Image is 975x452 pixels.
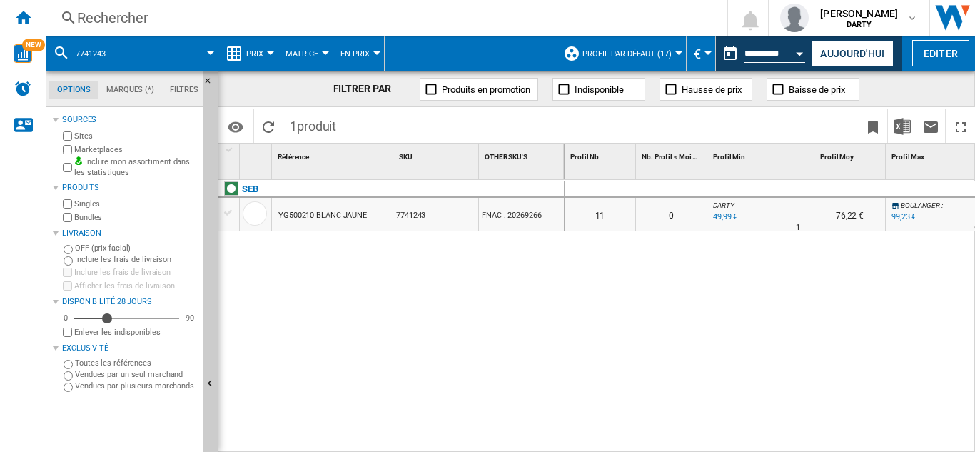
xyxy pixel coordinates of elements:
div: Profil Nb Sort None [567,144,635,166]
button: md-calendar [716,39,744,68]
div: Sort None [275,144,393,166]
div: Sources [62,114,198,126]
div: 0 [636,198,707,231]
div: Profil par défaut (17) [563,36,679,71]
div: 0 [60,313,71,323]
input: Sites [63,131,72,141]
div: Sort None [396,144,478,166]
span: 7741243 [76,49,106,59]
span: SKU [399,153,413,161]
div: Ce rapport est basé sur une date antérieure à celle d'aujourd'hui. [716,36,808,71]
button: Créer un favoris [859,109,887,143]
label: Vendues par plusieurs marchands [75,381,198,391]
input: Inclure les frais de livraison [63,268,72,277]
label: Sites [74,131,198,141]
span: : [941,201,943,209]
span: 1 [283,109,343,139]
div: Produits [62,182,198,194]
button: Baisse de prix [767,78,859,101]
span: Prix [246,49,263,59]
button: Masquer [203,71,221,97]
button: Hausse de prix [660,78,752,101]
div: Sort None [710,144,814,166]
span: Nb. Profil < Moi [642,153,691,161]
label: Singles [74,199,198,209]
div: Référence Sort None [275,144,393,166]
div: Disponibilité 28 Jours [62,296,198,308]
span: Produits en promotion [442,84,530,95]
input: Inclure les frais de livraison [64,256,73,266]
input: Bundles [63,213,72,222]
md-slider: Disponibilité [74,311,179,326]
button: Recharger [254,109,283,143]
md-menu: Currency [687,36,716,71]
div: Livraison [62,228,198,239]
div: Rechercher [77,8,689,28]
label: Marketplaces [74,144,198,155]
div: FILTRER PAR [333,82,406,96]
div: OTHER SKU'S Sort None [482,144,564,166]
span: Profil Min [713,153,745,161]
div: SKU Sort None [396,144,478,166]
span: OTHER SKU'S [485,153,527,161]
button: Plein écran [946,109,975,143]
div: Nb. Profil < Moi Sort None [639,144,707,166]
button: Télécharger au format Excel [888,109,916,143]
input: Marketplaces [63,145,72,154]
input: Vendues par un seul marchand [64,371,73,381]
button: Aujourd'hui [811,40,894,66]
div: Sort None [639,144,707,166]
label: Inclure mon assortiment dans les statistiques [74,156,198,179]
md-tab-item: Options [49,81,98,99]
label: Bundles [74,212,198,223]
div: Sort None [817,144,885,166]
span: Profil Nb [570,153,599,161]
span: Indisponible [575,84,624,95]
span: Baisse de prix [789,84,845,95]
div: 76,22 € [814,198,885,231]
button: Matrice [286,36,325,71]
input: Afficher les frais de livraison [63,281,72,291]
div: Prix [226,36,271,71]
span: Matrice [286,49,318,59]
div: Profil Moy Sort None [817,144,885,166]
span: Profil Max [891,153,924,161]
span: BOULANGER [901,201,940,209]
div: FNAC : 20269266 [479,198,564,231]
button: Prix [246,36,271,71]
label: Afficher les frais de livraison [74,281,198,291]
input: Afficher les frais de livraison [63,328,72,337]
button: € [694,36,708,71]
button: Indisponible [552,78,645,101]
button: En Prix [340,36,377,71]
button: Editer [912,40,969,66]
img: alerts-logo.svg [14,80,31,97]
span: € [694,46,701,61]
label: Inclure les frais de livraison [75,254,198,265]
div: YG500210 BLANC JAUNE [278,199,367,232]
span: Profil Moy [820,153,854,161]
div: Mise à jour : vendredi 3 octobre 2025 02:00 [711,210,737,224]
img: wise-card.svg [14,44,32,63]
b: DARTY [847,20,872,29]
button: 7741243 [76,36,120,71]
div: Profil Min Sort None [710,144,814,166]
div: Sort None [567,144,635,166]
button: Open calendar [787,39,813,64]
span: Référence [278,153,309,161]
div: Mise à jour : vendredi 3 octobre 2025 02:00 [889,210,916,224]
div: Sort None [243,144,271,166]
label: Toutes les références [75,358,198,368]
input: Vendues par plusieurs marchands [64,383,73,392]
label: Vendues par un seul marchand [75,369,198,380]
button: Profil par défaut (17) [582,36,679,71]
div: Exclusivité [62,343,198,354]
span: [PERSON_NAME] [820,6,898,21]
span: produit [297,119,336,134]
img: mysite-bg-18x18.png [74,156,83,165]
input: OFF (prix facial) [64,245,73,254]
img: excel-24x24.png [894,118,911,135]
